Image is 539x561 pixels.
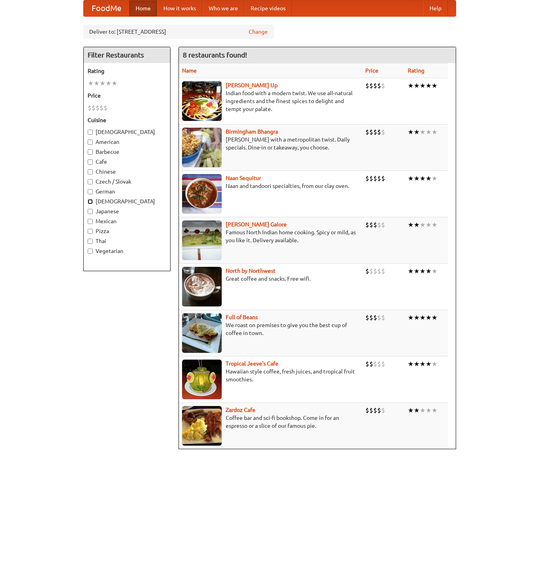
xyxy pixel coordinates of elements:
li: ★ [426,267,432,276]
input: Pizza [88,229,93,234]
li: $ [369,128,373,136]
label: Pizza [88,227,166,235]
li: $ [381,267,385,276]
li: ★ [420,406,426,415]
li: ★ [408,128,414,136]
label: [DEMOGRAPHIC_DATA] [88,128,166,136]
a: Change [249,28,268,36]
label: Thai [88,237,166,245]
div: Deliver to: [STREET_ADDRESS] [83,25,274,39]
li: ★ [426,81,432,90]
li: ★ [100,79,105,88]
li: $ [373,406,377,415]
li: ★ [420,220,426,229]
a: Name [182,67,197,74]
li: ★ [420,128,426,136]
li: ★ [432,128,437,136]
b: North by Northwest [226,268,276,274]
li: ★ [420,174,426,183]
li: $ [369,360,373,368]
input: Chinese [88,169,93,174]
li: $ [104,103,107,112]
li: $ [369,220,373,229]
li: ★ [420,81,426,90]
input: Czech / Slovak [88,179,93,184]
li: $ [369,267,373,276]
p: Hawaiian style coffee, fresh juices, and tropical fruit smoothies. [182,368,359,383]
li: ★ [88,79,94,88]
li: ★ [414,313,420,322]
img: north.jpg [182,267,222,306]
li: $ [92,103,96,112]
h5: Price [88,92,166,100]
a: Who we are [202,0,244,16]
h5: Cuisine [88,116,166,124]
li: $ [365,313,369,322]
li: $ [369,174,373,183]
li: $ [381,220,385,229]
li: ★ [408,313,414,322]
li: $ [373,174,377,183]
li: $ [381,406,385,415]
li: ★ [420,313,426,322]
input: American [88,140,93,145]
li: $ [377,220,381,229]
b: Zardoz Cafe [226,407,255,413]
label: Barbecue [88,148,166,156]
h5: Rating [88,67,166,75]
p: Great coffee and snacks. Free wifi. [182,275,359,283]
li: ★ [414,174,420,183]
li: $ [365,267,369,276]
li: $ [88,103,92,112]
li: $ [369,406,373,415]
input: Japanese [88,209,93,214]
label: Chinese [88,168,166,176]
li: ★ [414,267,420,276]
li: ★ [420,360,426,368]
img: curryup.jpg [182,81,222,121]
p: Famous North Indian home cooking. Spicy or mild, as you like it. Delivery available. [182,228,359,244]
label: Cafe [88,158,166,166]
p: Indian food with a modern twist. We use all-natural ingredients and the finest spices to delight ... [182,89,359,113]
label: German [88,188,166,195]
li: ★ [111,79,117,88]
li: ★ [414,220,420,229]
li: $ [100,103,104,112]
li: ★ [414,128,420,136]
a: Help [423,0,448,16]
li: $ [373,128,377,136]
li: ★ [414,406,420,415]
li: ★ [426,220,432,229]
li: ★ [408,81,414,90]
li: ★ [408,220,414,229]
li: ★ [432,81,437,90]
li: $ [377,81,381,90]
li: ★ [408,360,414,368]
img: currygalore.jpg [182,220,222,260]
li: ★ [414,81,420,90]
b: [PERSON_NAME] Up [226,82,278,88]
li: $ [373,220,377,229]
li: $ [381,313,385,322]
li: $ [381,174,385,183]
li: ★ [432,220,437,229]
a: Birmingham Bhangra [226,128,278,135]
li: ★ [426,174,432,183]
li: ★ [105,79,111,88]
b: Naan Sequitur [226,175,261,181]
input: Thai [88,239,93,244]
label: Mexican [88,217,166,225]
h4: Filter Restaurants [84,47,170,63]
li: $ [377,128,381,136]
a: Home [129,0,157,16]
li: ★ [432,267,437,276]
li: ★ [432,174,437,183]
li: $ [365,220,369,229]
img: beans.jpg [182,313,222,353]
li: ★ [426,128,432,136]
p: [PERSON_NAME] with a metropolitan twist. Daily specials. Dine-in or takeaway, you choose. [182,136,359,151]
li: $ [377,360,381,368]
label: Vegetarian [88,247,166,255]
li: ★ [414,360,420,368]
li: $ [381,81,385,90]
